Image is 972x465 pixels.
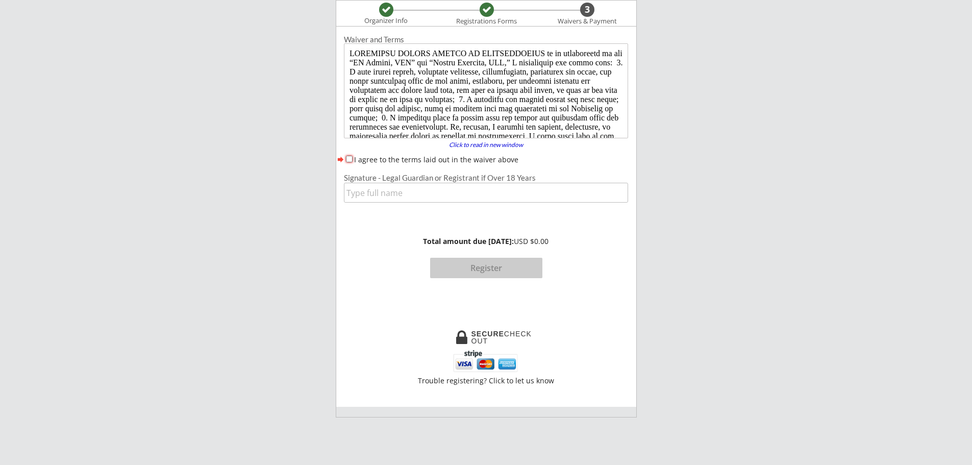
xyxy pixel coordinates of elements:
strong: Total amount due [DATE]: [423,236,514,246]
a: Click to read in new window [443,142,530,150]
button: Register [430,258,542,278]
label: I agree to the terms laid out in the waiver above [354,155,518,164]
body: LOREMIPSU DOLORS AMETCO AD ELITSEDDOEIUS te in utlaboreetd ma ali “EN Admini, VEN” qui “Nostru Ex... [4,4,280,307]
div: CHECKOUT [471,330,532,345]
div: Registrations Forms [452,17,522,26]
div: Waiver and Terms [344,36,628,43]
div: Organizer Info [358,17,414,25]
div: Signature - Legal Guardian or Registrant if Over 18 Years [344,174,628,182]
div: USD $0.00 [416,237,556,246]
div: 3 [580,4,594,15]
button: forward [336,154,345,164]
div: Click to read in new window [443,142,530,148]
strong: SECURE [471,330,504,338]
div: Trouble registering? Click to let us know [417,377,555,384]
div: Waivers & Payment [552,17,622,26]
input: Type full name [344,183,628,203]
